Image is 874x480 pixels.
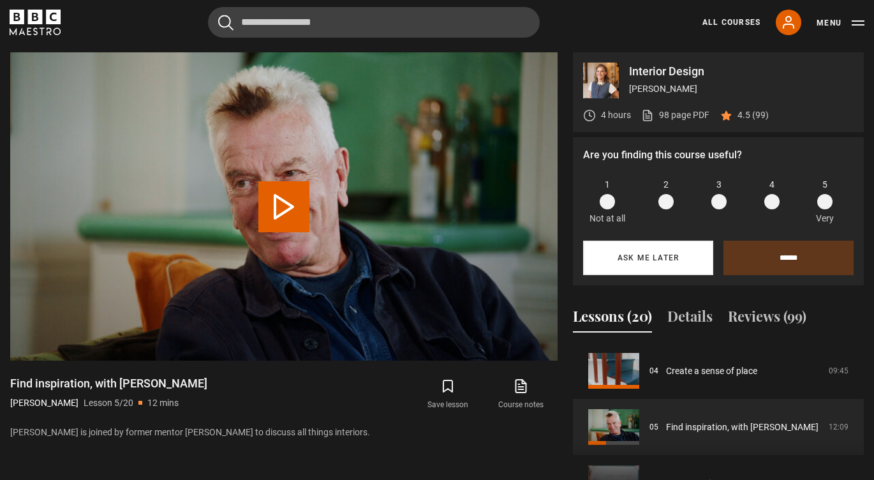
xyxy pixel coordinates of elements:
[663,178,669,191] span: 2
[728,306,806,333] button: Reviews (99)
[10,396,78,410] p: [PERSON_NAME]
[10,10,61,35] svg: BBC Maestro
[258,181,309,232] button: Play Lesson Find inspiration, with Nicky Haslam
[666,421,818,434] a: Find inspiration, with [PERSON_NAME]
[605,178,610,191] span: 1
[573,306,652,333] button: Lessons (20)
[666,364,757,378] a: Create a sense of place
[411,376,484,413] button: Save lesson
[817,17,864,29] button: Toggle navigation
[812,212,837,225] p: Very
[147,396,179,410] p: 12 mins
[769,178,774,191] span: 4
[601,109,631,122] p: 4 hours
[641,109,709,122] a: 98 page PDF
[629,66,854,77] p: Interior Design
[10,376,207,391] h1: Find inspiration, with [PERSON_NAME]
[218,15,233,31] button: Submit the search query
[485,376,558,413] a: Course notes
[737,109,769,122] p: 4.5 (99)
[10,52,558,361] video-js: Video Player
[822,178,827,191] span: 5
[667,306,713,333] button: Details
[629,82,854,96] p: [PERSON_NAME]
[716,178,722,191] span: 3
[84,396,133,410] p: Lesson 5/20
[702,17,760,28] a: All Courses
[583,241,713,275] button: Ask me later
[589,212,625,225] p: Not at all
[208,7,540,38] input: Search
[583,147,854,163] p: Are you finding this course useful?
[10,426,558,439] p: [PERSON_NAME] is joined by former mentor [PERSON_NAME] to discuss all things interiors.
